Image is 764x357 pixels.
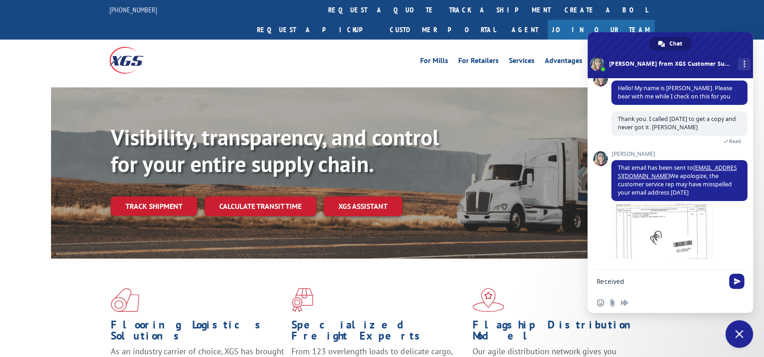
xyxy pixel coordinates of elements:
[458,57,499,67] a: For Retailers
[618,84,732,100] span: Hello! My name is [PERSON_NAME]. Please bear with me while I check on this for you
[111,288,139,312] img: xgs-icon-total-supply-chain-intelligence-red
[547,20,655,40] a: Join Our Team
[324,196,402,216] a: XGS ASSISTANT
[738,58,750,70] div: More channels
[609,299,616,306] span: Send a file
[509,57,535,67] a: Services
[205,196,316,216] a: Calculate transit time
[109,5,157,14] a: [PHONE_NUMBER]
[618,164,737,196] span: That email has been sent to We apologize, the customer service rep may have misspelled your email...
[383,20,502,40] a: Customer Portal
[291,288,313,312] img: xgs-icon-focused-on-flooring-red
[502,20,547,40] a: Agent
[473,288,504,312] img: xgs-icon-flagship-distribution-model-red
[473,319,646,346] h1: Flagship Distribution Model
[545,57,582,67] a: Advantages
[250,20,383,40] a: Request a pickup
[611,151,747,157] span: [PERSON_NAME]
[420,57,448,67] a: For Mills
[618,115,736,131] span: Thank you. I called [DATE] to get a copy and never got it. [PERSON_NAME]
[111,123,439,178] b: Visibility, transparency, and control for your entire supply chain.
[729,138,741,144] span: Read
[729,274,744,289] span: Send
[618,164,737,180] a: [EMAIL_ADDRESS][DOMAIN_NAME]
[111,319,285,346] h1: Flooring Logistics Solutions
[291,319,465,346] h1: Specialized Freight Experts
[725,320,753,348] div: Close chat
[650,37,691,51] div: Chat
[621,299,628,306] span: Audio message
[597,299,604,306] span: Insert an emoji
[597,277,724,286] textarea: Compose your message...
[669,37,682,51] span: Chat
[111,196,197,216] a: Track shipment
